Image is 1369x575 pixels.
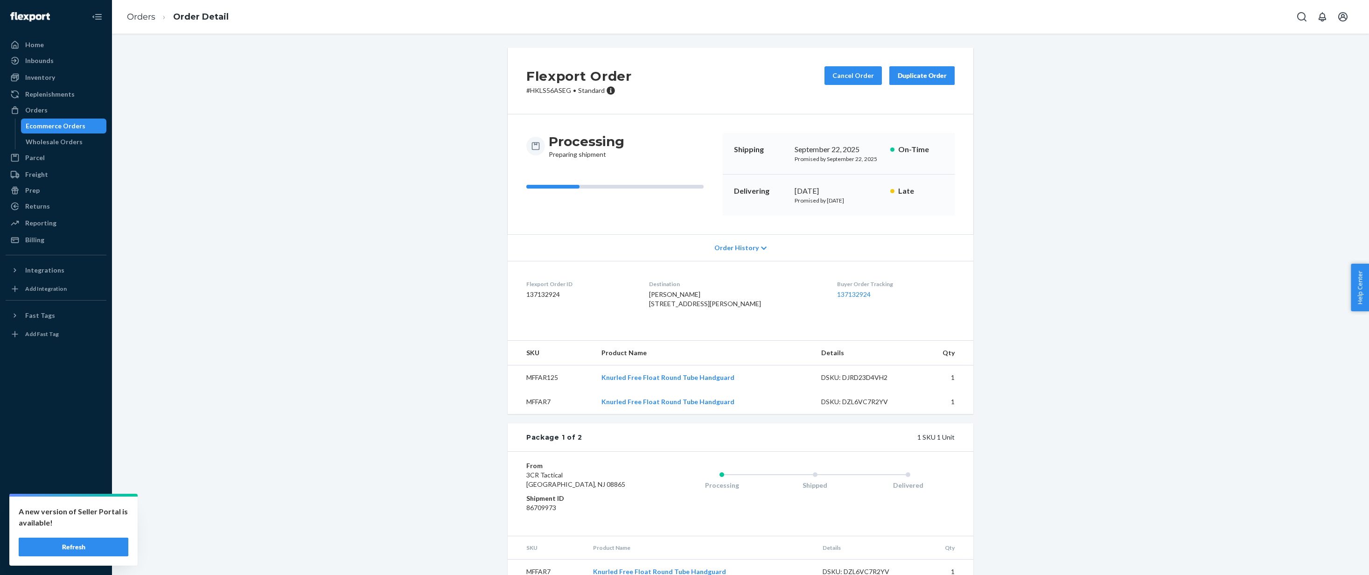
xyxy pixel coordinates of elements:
[25,40,44,49] div: Home
[25,202,50,211] div: Returns
[19,506,128,528] p: A new version of Seller Portal is available!
[21,134,107,149] a: Wholesale Orders
[6,263,106,278] button: Integrations
[6,150,106,165] a: Parcel
[508,536,586,560] th: SKU
[526,290,634,299] dd: 137132924
[1292,7,1311,26] button: Open Search Box
[814,341,916,365] th: Details
[25,235,44,245] div: Billing
[578,86,605,94] span: Standard
[526,494,638,503] dt: Shipment ID
[26,137,83,147] div: Wholesale Orders
[26,121,85,131] div: Ecommerce Orders
[675,481,768,490] div: Processing
[6,183,106,198] a: Prep
[1313,7,1332,26] button: Open notifications
[6,199,106,214] a: Returns
[526,66,632,86] h2: Flexport Order
[19,538,128,556] button: Refresh
[526,433,582,442] div: Package 1 of 2
[21,119,107,133] a: Ecommerce Orders
[918,536,973,560] th: Qty
[649,280,823,288] dt: Destination
[6,517,106,532] button: Talk to Support
[127,12,155,22] a: Orders
[898,144,943,155] p: On-Time
[6,87,106,102] a: Replenishments
[6,103,106,118] a: Orders
[549,133,624,159] div: Preparing shipment
[6,70,106,85] a: Inventory
[25,105,48,115] div: Orders
[25,330,59,338] div: Add Fast Tag
[25,170,48,179] div: Freight
[601,398,734,406] a: Knurled Free Float Round Tube Handguard
[916,365,973,390] td: 1
[25,311,55,320] div: Fast Tags
[508,365,594,390] td: MFFAR125
[795,196,883,204] p: Promised by [DATE]
[25,218,56,228] div: Reporting
[6,549,106,564] button: Give Feedback
[6,53,106,68] a: Inbounds
[594,341,814,365] th: Product Name
[768,481,862,490] div: Shipped
[889,66,955,85] button: Duplicate Order
[821,373,909,382] div: DSKU: DJRD23D4VH2
[1351,264,1369,311] button: Help Center
[173,12,229,22] a: Order Detail
[582,433,955,442] div: 1 SKU 1 Unit
[526,280,634,288] dt: Flexport Order ID
[601,373,734,381] a: Knurled Free Float Round Tube Handguard
[795,144,883,155] div: September 22, 2025
[10,12,50,21] img: Flexport logo
[897,71,947,80] div: Duplicate Order
[6,281,106,296] a: Add Integration
[25,56,54,65] div: Inbounds
[586,536,815,560] th: Product Name
[549,133,624,150] h3: Processing
[916,341,973,365] th: Qty
[508,390,594,414] td: MFFAR7
[526,503,638,512] dd: 86709973
[815,536,918,560] th: Details
[6,232,106,247] a: Billing
[6,501,106,516] a: Settings
[824,66,882,85] button: Cancel Order
[25,186,40,195] div: Prep
[526,461,638,470] dt: From
[795,155,883,163] p: Promised by September 22, 2025
[25,266,64,275] div: Integrations
[6,533,106,548] a: Help Center
[508,341,594,365] th: SKU
[25,73,55,82] div: Inventory
[1334,7,1352,26] button: Open account menu
[837,290,871,298] a: 137132924
[649,290,761,308] span: [PERSON_NAME] [STREET_ADDRESS][PERSON_NAME]
[6,37,106,52] a: Home
[526,86,632,95] p: # HKLS56ASEG
[734,186,787,196] p: Delivering
[88,7,106,26] button: Close Navigation
[795,186,883,196] div: [DATE]
[714,243,759,252] span: Order History
[573,86,576,94] span: •
[25,285,67,293] div: Add Integration
[837,280,955,288] dt: Buyer Order Tracking
[6,216,106,231] a: Reporting
[916,390,973,414] td: 1
[25,90,75,99] div: Replenishments
[821,397,909,407] div: DSKU: DZL6VC7R2YV
[6,308,106,323] button: Fast Tags
[898,186,943,196] p: Late
[6,327,106,342] a: Add Fast Tag
[119,3,236,31] ol: breadcrumbs
[25,153,45,162] div: Parcel
[526,471,625,488] span: 3CR Tactical [GEOGRAPHIC_DATA], NJ 08865
[734,144,787,155] p: Shipping
[861,481,955,490] div: Delivered
[1308,547,1360,570] iframe: Opens a widget where you can chat to one of our agents
[6,167,106,182] a: Freight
